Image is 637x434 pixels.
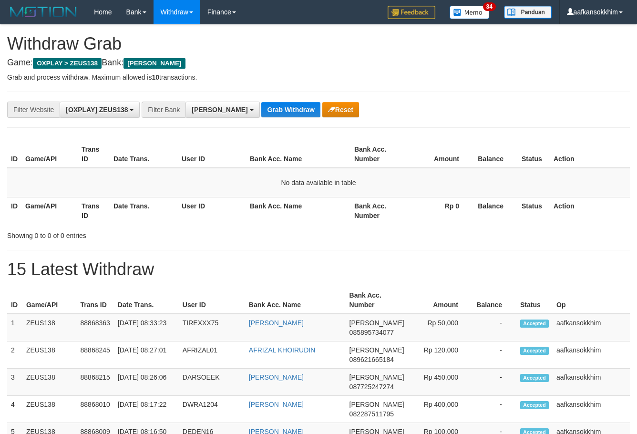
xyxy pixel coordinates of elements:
[473,197,518,224] th: Balance
[516,287,553,314] th: Status
[179,287,245,314] th: User ID
[518,141,550,168] th: Status
[66,106,128,114] span: [OXPLAY] ZEUS138
[7,102,60,118] div: Filter Website
[520,401,549,409] span: Accepted
[77,396,114,423] td: 88868010
[7,168,630,197] td: No data available in table
[179,314,245,341] td: TIREXXX75
[22,341,77,369] td: ZEUS138
[408,341,473,369] td: Rp 120,000
[407,141,473,168] th: Amount
[553,396,630,423] td: aafkansokkhim
[473,341,516,369] td: -
[550,141,630,168] th: Action
[520,320,549,328] span: Accepted
[77,341,114,369] td: 88868245
[473,396,516,423] td: -
[450,6,490,19] img: Button%20Memo.svg
[504,6,552,19] img: panduan.png
[185,102,259,118] button: [PERSON_NAME]
[7,341,22,369] td: 2
[550,197,630,224] th: Action
[346,287,408,314] th: Bank Acc. Number
[246,197,350,224] th: Bank Acc. Name
[553,314,630,341] td: aafkansokkhim
[520,347,549,355] span: Accepted
[408,396,473,423] td: Rp 400,000
[349,319,404,327] span: [PERSON_NAME]
[407,197,473,224] th: Rp 0
[179,396,245,423] td: DWRA1204
[553,341,630,369] td: aafkansokkhim
[123,58,185,69] span: [PERSON_NAME]
[261,102,320,117] button: Grab Withdraw
[78,197,110,224] th: Trans ID
[179,369,245,396] td: DARSOEEK
[245,287,346,314] th: Bank Acc. Name
[408,314,473,341] td: Rp 50,000
[520,374,549,382] span: Accepted
[7,396,22,423] td: 4
[388,6,435,19] img: Feedback.jpg
[77,369,114,396] td: 88868215
[7,72,630,82] p: Grab and process withdraw. Maximum allowed is transactions.
[518,197,550,224] th: Status
[22,314,77,341] td: ZEUS138
[7,197,21,224] th: ID
[249,401,304,408] a: [PERSON_NAME]
[142,102,185,118] div: Filter Bank
[21,197,78,224] th: Game/API
[350,197,407,224] th: Bank Acc. Number
[178,197,246,224] th: User ID
[7,227,258,240] div: Showing 0 to 0 of 0 entries
[7,369,22,396] td: 3
[349,329,394,336] span: Copy 085895734077 to clipboard
[179,341,245,369] td: AFRIZAL01
[7,287,22,314] th: ID
[408,369,473,396] td: Rp 450,000
[110,141,178,168] th: Date Trans.
[114,341,179,369] td: [DATE] 08:27:01
[246,141,350,168] th: Bank Acc. Name
[22,369,77,396] td: ZEUS138
[60,102,140,118] button: [OXPLAY] ZEUS138
[114,369,179,396] td: [DATE] 08:26:06
[322,102,359,117] button: Reset
[249,373,304,381] a: [PERSON_NAME]
[349,346,404,354] span: [PERSON_NAME]
[249,346,316,354] a: AFRIZAL KHOIRUDIN
[483,2,496,11] span: 34
[473,369,516,396] td: -
[192,106,247,114] span: [PERSON_NAME]
[7,141,21,168] th: ID
[152,73,159,81] strong: 10
[114,314,179,341] td: [DATE] 08:33:23
[77,287,114,314] th: Trans ID
[473,314,516,341] td: -
[249,319,304,327] a: [PERSON_NAME]
[114,287,179,314] th: Date Trans.
[349,356,394,363] span: Copy 089621665184 to clipboard
[178,141,246,168] th: User ID
[553,369,630,396] td: aafkansokkhim
[349,373,404,381] span: [PERSON_NAME]
[33,58,102,69] span: OXPLAY > ZEUS138
[22,287,77,314] th: Game/API
[553,287,630,314] th: Op
[110,197,178,224] th: Date Trans.
[21,141,78,168] th: Game/API
[7,34,630,53] h1: Withdraw Grab
[78,141,110,168] th: Trans ID
[7,314,22,341] td: 1
[473,287,516,314] th: Balance
[350,141,407,168] th: Bank Acc. Number
[473,141,518,168] th: Balance
[77,314,114,341] td: 88868363
[114,396,179,423] td: [DATE] 08:17:22
[7,5,80,19] img: MOTION_logo.png
[7,260,630,279] h1: 15 Latest Withdraw
[408,287,473,314] th: Amount
[349,410,394,418] span: Copy 082287511795 to clipboard
[22,396,77,423] td: ZEUS138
